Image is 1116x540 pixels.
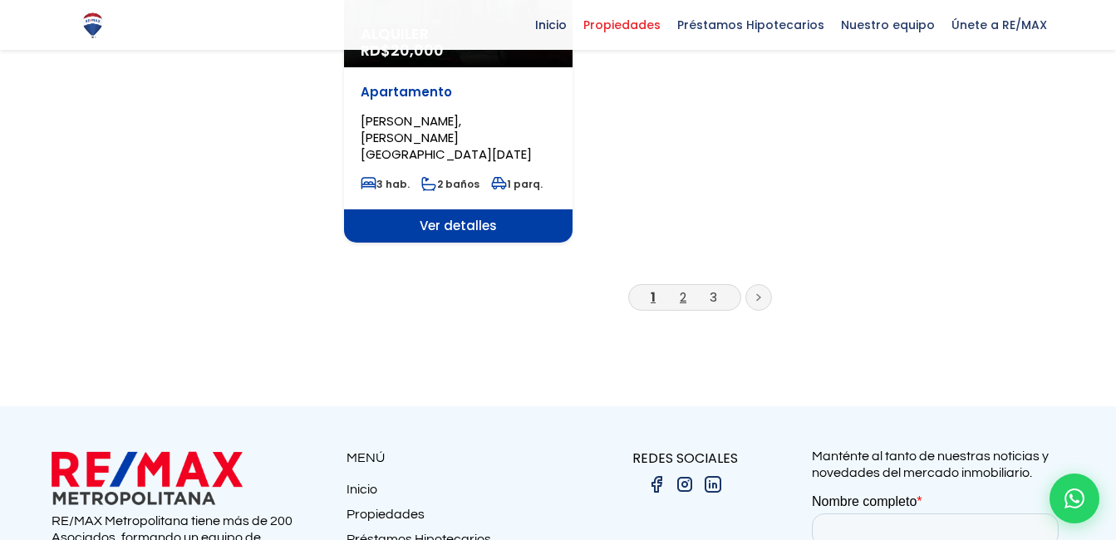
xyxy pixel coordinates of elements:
span: Préstamos Hipotecarios [669,12,833,37]
p: REDES SOCIALES [558,448,812,469]
img: linkedin.png [703,474,723,494]
img: remax metropolitana logo [52,448,243,508]
a: 1 [651,288,656,306]
span: Únete a RE/MAX [943,12,1055,37]
span: RD$ [361,40,444,61]
span: Inicio [527,12,575,37]
a: 3 [710,288,717,306]
p: Manténte al tanto de nuestras noticias y novedades del mercado inmobiliario. [812,448,1065,481]
span: [PERSON_NAME], [PERSON_NAME][GEOGRAPHIC_DATA][DATE] [361,112,532,163]
img: Logo de REMAX [78,11,107,40]
span: 20,000 [391,40,444,61]
span: 1 parq. [491,177,543,191]
img: facebook.png [646,474,666,494]
a: Propiedades [347,506,558,531]
p: MENÚ [347,448,558,469]
span: Ver detalles [344,209,573,243]
span: Propiedades [575,12,669,37]
a: Inicio [347,481,558,506]
span: 2 baños [421,177,479,191]
img: instagram.png [675,474,695,494]
span: 3 hab. [361,177,410,191]
a: 2 [680,288,686,306]
span: Nuestro equipo [833,12,943,37]
p: Apartamento [361,84,556,101]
